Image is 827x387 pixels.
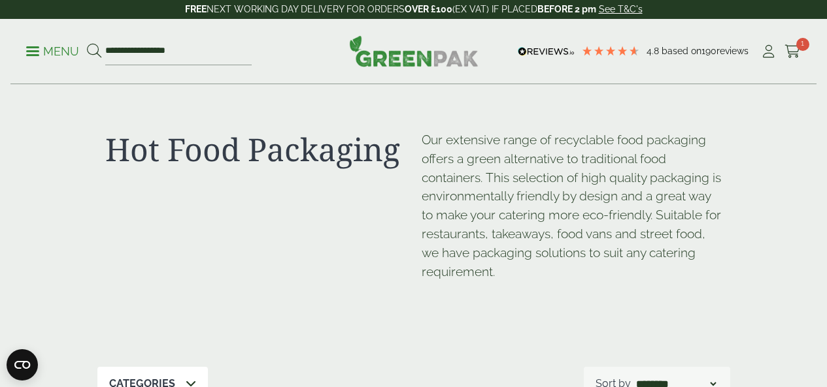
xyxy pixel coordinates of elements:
h1: Hot Food Packaging [105,131,406,168]
a: Menu [26,44,79,57]
span: 190 [701,46,717,56]
button: Open CMP widget [7,349,38,380]
p: Menu [26,44,79,59]
span: 1 [796,38,809,51]
strong: OVER £100 [405,4,452,14]
a: 1 [785,42,801,61]
span: 4.8 [647,46,662,56]
img: GreenPak Supplies [349,35,479,67]
span: Based on [662,46,701,56]
p: [URL][DOMAIN_NAME] [422,292,423,294]
i: Cart [785,45,801,58]
p: Our extensive range of recyclable food packaging offers a green alternative to traditional food c... [422,131,722,281]
span: reviews [717,46,749,56]
strong: FREE [185,4,207,14]
i: My Account [760,45,777,58]
img: REVIEWS.io [518,47,575,56]
div: 4.79 Stars [581,45,640,57]
a: See T&C's [599,4,643,14]
strong: BEFORE 2 pm [537,4,596,14]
